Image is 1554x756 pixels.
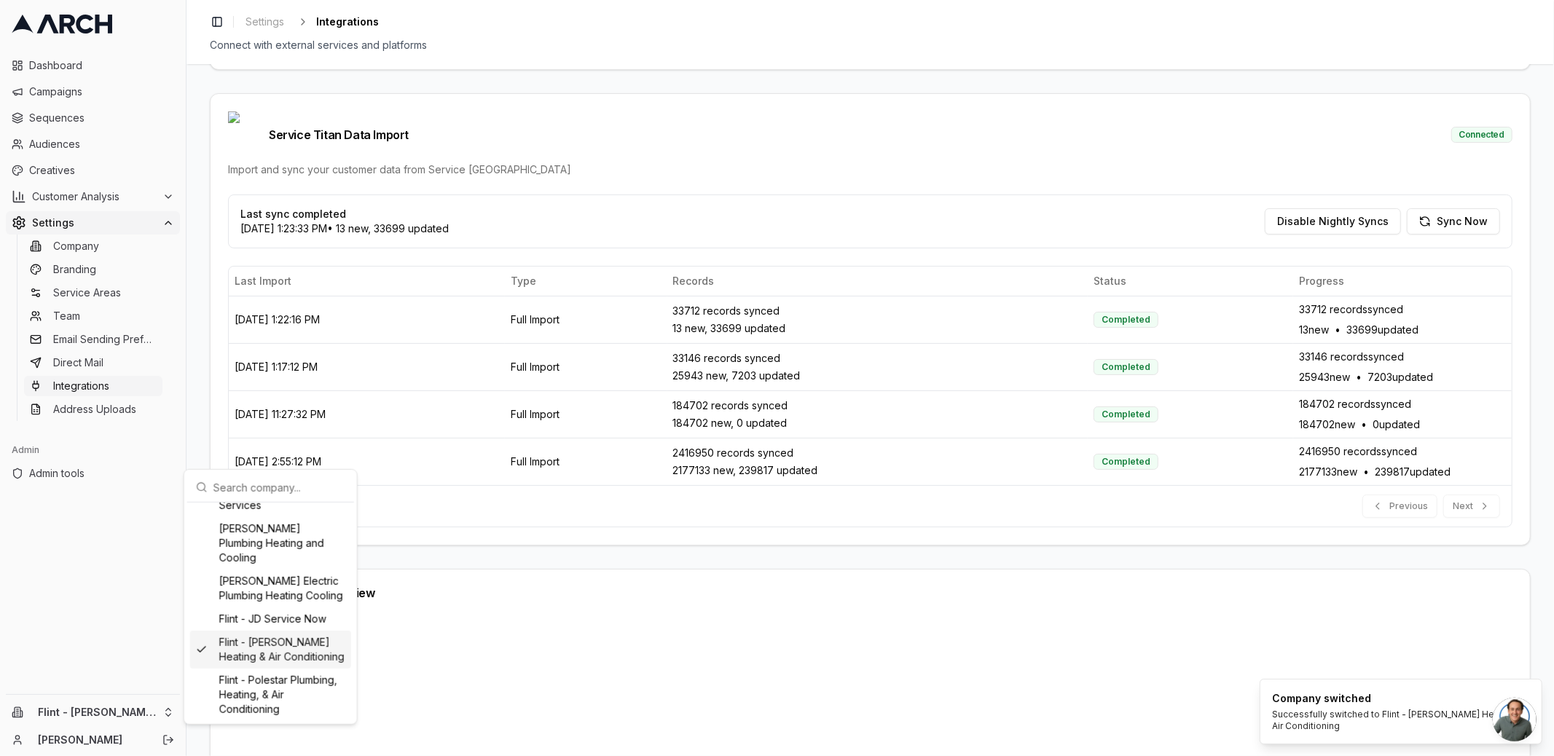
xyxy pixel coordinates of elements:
div: Completed [1094,312,1158,328]
th: Progress [1293,267,1512,296]
button: Log out [158,730,178,750]
div: 25943 new, 7203 updated [673,369,1082,383]
td: Full Import [505,438,667,485]
th: Records [667,267,1088,296]
nav: breadcrumb [240,12,379,32]
span: Admin tools [29,466,174,481]
th: Last Import [229,267,505,296]
td: [DATE] 1:22:16 PM [229,296,505,343]
span: • [1361,417,1367,432]
img: Service Titan logo [228,111,263,158]
div: 2177133 new, 239817 updated [673,463,1082,478]
span: 33146 records synced [1299,350,1404,364]
button: Disable Nightly Syncs [1265,208,1401,235]
span: 2177133 new [1299,465,1357,479]
div: 13 new, 33699 updated [673,321,1082,336]
div: 184702 new, 0 updated [673,416,1082,430]
span: • [1335,323,1341,337]
span: 184702 new [1299,417,1355,432]
div: Data Enrichment Overview [228,587,1512,599]
span: Integrations [316,15,379,29]
div: 2416950 records synced [673,446,1082,460]
div: Suggestions [187,503,354,721]
a: [PERSON_NAME] [38,733,146,747]
span: Dashboard [29,58,174,73]
input: Search company... [213,473,345,502]
span: 2416950 records synced [1299,444,1417,459]
span: 33699 updated [1346,323,1418,337]
div: 33146 records synced [673,351,1082,366]
div: Flint - [PERSON_NAME] Heating & Air Conditioning [190,631,351,669]
td: [DATE] 1:17:12 PM [229,343,505,390]
span: 33712 records synced [1299,302,1403,317]
div: Completed [1094,454,1158,470]
span: Direct Mail [53,355,103,370]
div: Connected [1451,127,1512,143]
span: Address Uploads [53,402,136,417]
div: Successfully switched to Flint - [PERSON_NAME] Heating & Air Conditioning [1272,709,1524,732]
span: Sequences [29,111,174,125]
div: Completed [1094,359,1158,375]
td: Full Import [505,390,667,438]
span: Service Titan Data Import [228,111,409,158]
p: Last sync completed [240,207,449,221]
span: 25943 new [1299,370,1350,385]
button: Sync Now [1407,208,1500,235]
span: Email Sending Preferences [53,332,157,347]
span: Audiences [29,137,174,151]
span: Integrations [53,379,109,393]
span: Branding [53,262,96,277]
span: Settings [246,15,284,29]
td: [DATE] 2:55:12 PM [229,438,505,485]
p: [DATE] 1:23:33 PM • 13 new, 33699 updated [240,221,449,236]
div: Import and sync your customer data from Service [GEOGRAPHIC_DATA] [228,162,1512,177]
div: [PERSON_NAME] Plumbing Heating and Cooling [190,517,351,570]
span: Flint - [PERSON_NAME] Heating & Air Conditioning [38,706,157,719]
span: 239817 updated [1375,465,1451,479]
span: Customer Analysis [32,189,157,204]
th: Status [1088,267,1293,296]
td: Full Import [505,343,667,390]
div: Flint - Polestar Plumbing, Heating, & Air Conditioning [190,669,351,721]
div: 184702 records synced [673,398,1082,413]
span: • [1363,465,1369,479]
span: Service Areas [53,286,121,300]
span: Creatives [29,163,174,178]
div: Admin [6,438,180,462]
th: Type [505,267,667,296]
span: 0 updated [1373,417,1420,432]
div: Completed [1094,406,1158,422]
span: • [1356,370,1362,385]
span: 184702 records synced [1299,397,1411,412]
td: [DATE] 11:27:32 PM [229,390,505,438]
span: Campaigns [29,84,174,99]
div: Connect with external services and platforms [210,38,1531,52]
span: 7203 updated [1367,370,1433,385]
div: [PERSON_NAME] Electric Plumbing Heating Cooling [190,570,351,607]
td: Full Import [505,296,667,343]
span: 13 new [1299,323,1329,337]
div: 33712 records synced [673,304,1082,318]
div: Open chat [1493,698,1537,741]
div: Company switched [1272,691,1524,706]
span: Company [53,239,99,253]
span: Team [53,309,80,323]
span: Settings [32,216,157,230]
div: Flint - JD Service Now [190,607,351,631]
